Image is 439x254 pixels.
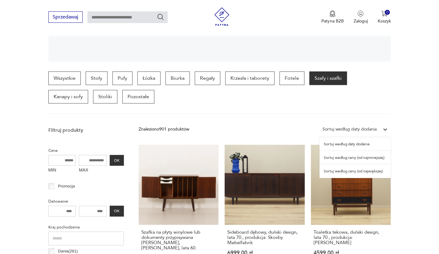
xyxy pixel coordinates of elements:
[165,71,190,85] a: Biurka
[225,71,274,85] a: Krzesła i taborety
[157,13,164,21] button: Szukaj
[58,183,75,190] p: Promocja
[385,10,390,15] div: 0
[357,10,364,17] img: Ikonka użytkownika
[381,10,387,17] img: Ikona koszyka
[319,164,391,178] div: Sortuj według ceny (od największej)
[48,147,124,154] p: Cena
[48,90,88,103] a: Kanapy i sofy
[48,224,124,231] p: Kraj pochodzenia
[321,10,343,24] button: Patyna B2B
[321,18,343,24] p: Patyna B2B
[279,71,304,85] a: Fotele
[139,126,189,133] div: Znaleziono 901 produktów
[377,18,391,24] p: Koszyk
[314,230,388,245] h3: Toaletka tekowa, duński design, lata 70., produkcja: [PERSON_NAME]
[227,230,302,245] h3: Sideboard dębowy, duński design, lata 70., produkcja: Skovby Møbelfabrik
[48,15,83,20] a: Sprzedawaj
[321,10,343,24] a: Ikona medaluPatyna B2B
[213,7,231,26] img: Patyna - sklep z meblami i dekoracjami vintage
[48,198,124,205] p: Datowanie
[110,206,124,216] button: OK
[377,10,391,24] button: 0Koszyk
[48,11,83,23] button: Sprzedawaj
[309,71,347,85] a: Szafy i szafki
[122,90,154,103] a: Pozostałe
[137,71,161,85] a: Łóżka
[48,127,124,134] p: Filtruj produkty
[112,71,132,85] a: Pufy
[353,18,368,24] p: Zaloguj
[93,90,117,103] a: Stoliki
[48,166,76,175] label: MIN
[329,10,335,17] img: Ikona medalu
[79,166,107,175] label: MAX
[195,71,220,85] a: Regały
[141,230,216,251] h3: Szafka na płyty winylowe lub dokumenty przypisywana [PERSON_NAME], [PERSON_NAME], lata 60.
[48,71,81,85] a: Wszystkie
[110,155,124,166] button: OK
[319,151,391,164] div: Sortuj według ceny (od najmniejszej)
[319,137,391,151] div: Sortuj według daty dodania
[353,10,368,24] button: Zaloguj
[86,71,108,85] a: Stoły
[323,126,376,133] div: Sortuj według daty dodania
